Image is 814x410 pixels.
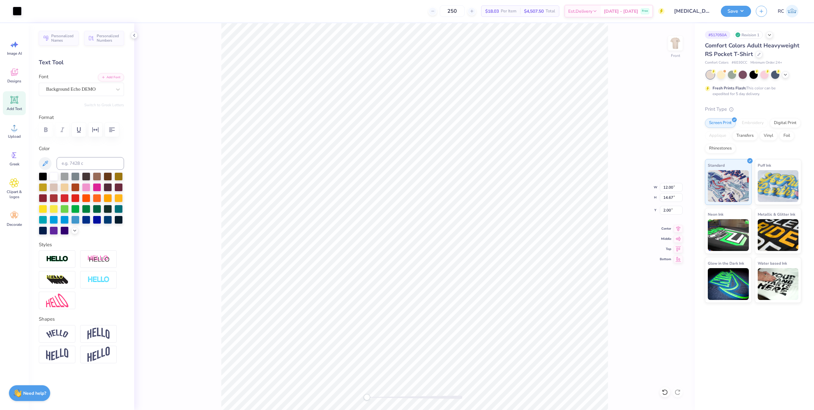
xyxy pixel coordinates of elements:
[758,219,799,251] img: Metallic & Glitter Ink
[87,255,110,263] img: Shadow
[57,157,124,170] input: e.g. 7428 c
[87,276,110,283] img: Negative Space
[39,145,124,152] label: Color
[84,31,124,45] button: Personalized Numbers
[8,134,21,139] span: Upload
[39,316,55,323] label: Shapes
[10,162,19,167] span: Greek
[770,118,801,128] div: Digital Print
[705,106,801,113] div: Print Type
[708,211,723,218] span: Neon Ink
[669,37,682,50] img: Front
[524,8,544,15] span: $4,507.50
[660,257,671,262] span: Bottom
[46,275,68,285] img: 3D Illusion
[708,162,725,169] span: Standard
[46,348,68,361] img: Flag
[750,60,782,66] span: Minimum Order: 24 +
[760,131,777,141] div: Vinyl
[4,189,25,199] span: Clipart & logos
[660,247,671,252] span: Top
[87,328,110,340] img: Arch
[708,260,744,267] span: Glow in the Dark Ink
[705,144,736,153] div: Rhinestones
[501,8,516,15] span: Per Item
[51,34,75,43] span: Personalized Names
[708,170,749,202] img: Standard
[758,162,771,169] span: Puff Ink
[440,5,465,17] input: – –
[604,8,638,15] span: [DATE] - [DATE]
[568,8,592,15] span: Est. Delivery
[786,5,798,17] img: Rio Cabojoc
[705,31,730,39] div: # 517050A
[775,5,801,17] a: RC
[660,226,671,231] span: Center
[39,31,79,45] button: Personalized Names
[642,9,648,13] span: Free
[732,60,747,66] span: # 6030CC
[364,394,370,400] div: Accessibility label
[721,6,751,17] button: Save
[705,60,728,66] span: Comfort Colors
[713,86,746,91] strong: Fresh Prints Flash:
[39,73,48,80] label: Font
[758,211,795,218] span: Metallic & Glitter Ink
[23,390,46,396] strong: Need help?
[87,347,110,362] img: Rise
[7,79,21,84] span: Designs
[39,114,124,121] label: Format
[708,268,749,300] img: Glow in the Dark Ink
[758,170,799,202] img: Puff Ink
[732,131,758,141] div: Transfers
[46,330,68,338] img: Arc
[758,268,799,300] img: Water based Ink
[485,8,499,15] span: $18.03
[708,219,749,251] img: Neon Ink
[7,51,22,56] span: Image AI
[758,260,787,267] span: Water based Ink
[39,58,124,67] div: Text Tool
[46,255,68,263] img: Stroke
[46,294,68,307] img: Free Distort
[671,53,680,59] div: Front
[7,222,22,227] span: Decorate
[734,31,763,39] div: Revision 1
[7,106,22,111] span: Add Text
[546,8,555,15] span: Total
[84,102,124,108] button: Switch to Greek Letters
[669,5,716,17] input: Untitled Design
[778,8,784,15] span: RC
[738,118,768,128] div: Embroidery
[705,131,730,141] div: Applique
[713,85,791,97] div: This color can be expedited for 5 day delivery.
[97,34,120,43] span: Personalized Numbers
[705,42,799,58] span: Comfort Colors Adult Heavyweight RS Pocket T-Shirt
[98,73,124,81] button: Add Font
[39,241,52,248] label: Styles
[705,118,736,128] div: Screen Print
[779,131,794,141] div: Foil
[660,236,671,241] span: Middle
